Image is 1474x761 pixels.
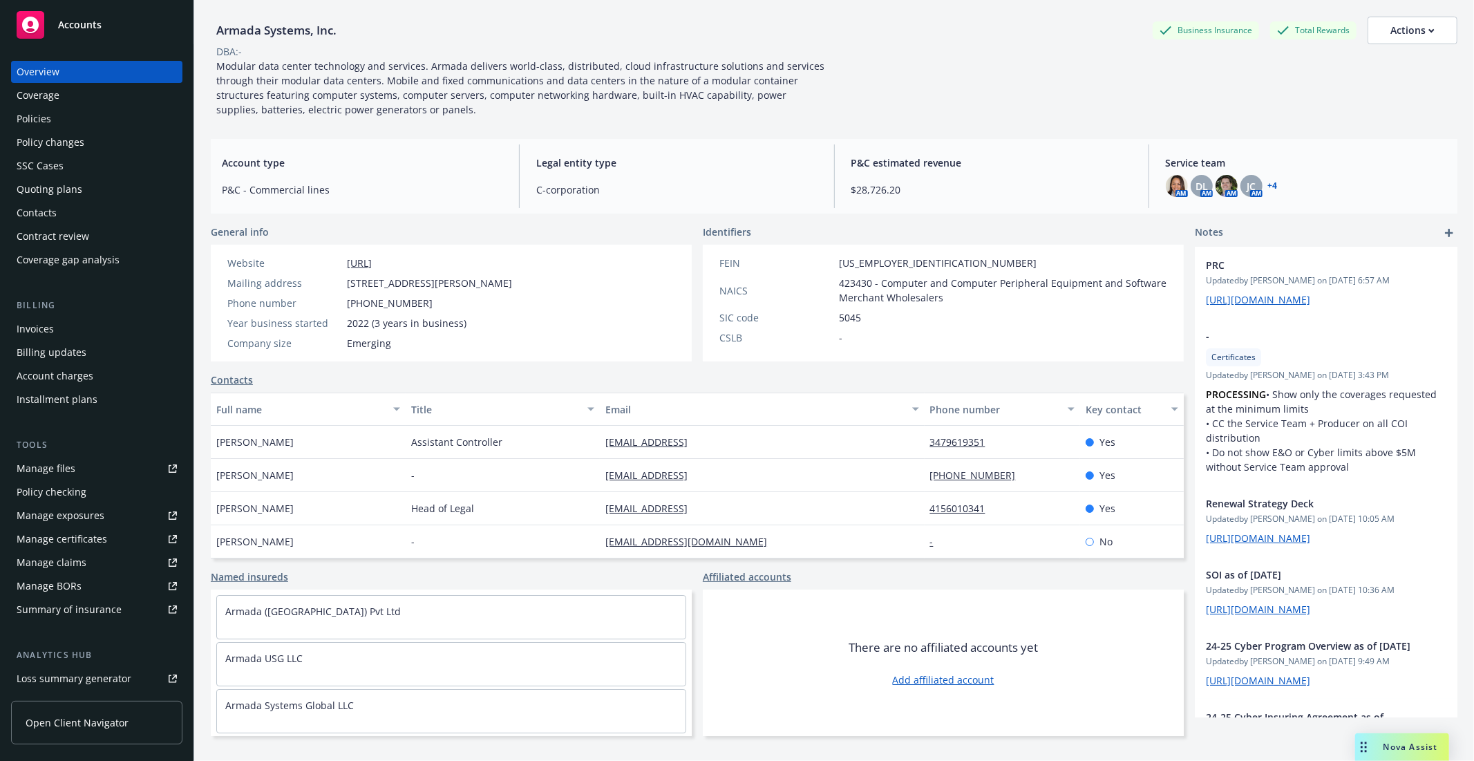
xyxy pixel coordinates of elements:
[211,225,269,239] span: General info
[11,249,182,271] a: Coverage gap analysis
[211,570,288,584] a: Named insureds
[605,435,699,449] a: [EMAIL_ADDRESS]
[17,84,59,106] div: Coverage
[17,458,75,480] div: Manage files
[600,393,924,426] button: Email
[1206,513,1446,525] span: Updated by [PERSON_NAME] on [DATE] 10:05 AM
[719,330,833,345] div: CSLB
[1206,710,1410,739] span: 24-25 Cyber Insuring Agreement as of [DATE]
[17,528,107,550] div: Manage certificates
[1206,532,1310,545] a: [URL][DOMAIN_NAME]
[1206,387,1446,474] p: • Show only the coverages requested at the minimum limits • CC the Service Team + Producer on all...
[605,535,778,548] a: [EMAIL_ADDRESS][DOMAIN_NAME]
[347,316,466,330] span: 2022 (3 years in business)
[536,156,817,170] span: Legal entity type
[227,316,341,330] div: Year business started
[216,534,294,549] span: [PERSON_NAME]
[1196,179,1208,194] span: DL
[1206,603,1310,616] a: [URL][DOMAIN_NAME]
[930,469,1027,482] a: [PHONE_NUMBER]
[411,468,415,482] span: -
[17,155,64,177] div: SSC Cases
[703,225,751,239] span: Identifiers
[347,276,512,290] span: [STREET_ADDRESS][PERSON_NAME]
[1211,351,1256,364] span: Certificates
[849,639,1038,656] span: There are no affiliated accounts yet
[605,469,699,482] a: [EMAIL_ADDRESS]
[216,402,385,417] div: Full name
[1195,628,1457,699] div: 24-25 Cyber Program Overview as of [DATE]Updatedby [PERSON_NAME] on [DATE] 9:49 AM[URL][DOMAIN_NAME]
[1153,21,1259,39] div: Business Insurance
[11,505,182,527] a: Manage exposures
[1099,534,1113,549] span: No
[17,108,51,130] div: Policies
[411,435,502,449] span: Assistant Controller
[411,402,580,417] div: Title
[11,131,182,153] a: Policy changes
[1206,496,1410,511] span: Renewal Strategy Deck
[605,502,699,515] a: [EMAIL_ADDRESS]
[225,652,303,665] a: Armada USG LLC
[216,44,242,59] div: DBA: -
[347,296,433,310] span: [PHONE_NUMBER]
[216,59,827,116] span: Modular data center technology and services. Armada delivers world-class, distributed, cloud infr...
[1216,175,1238,197] img: photo
[11,365,182,387] a: Account charges
[1268,182,1278,190] a: +4
[17,552,86,574] div: Manage claims
[222,182,502,197] span: P&C - Commercial lines
[536,182,817,197] span: C-corporation
[1441,225,1457,241] a: add
[227,296,341,310] div: Phone number
[1206,674,1310,687] a: [URL][DOMAIN_NAME]
[930,435,996,449] a: 3479619351
[17,341,86,364] div: Billing updates
[347,256,372,270] a: [URL]
[225,605,401,618] a: Armada ([GEOGRAPHIC_DATA]) Pvt Ltd
[719,310,833,325] div: SIC code
[11,6,182,44] a: Accounts
[11,84,182,106] a: Coverage
[211,393,406,426] button: Full name
[17,575,82,597] div: Manage BORs
[227,256,341,270] div: Website
[930,502,996,515] a: 4156010341
[1206,293,1310,306] a: [URL][DOMAIN_NAME]
[11,225,182,247] a: Contract review
[17,505,104,527] div: Manage exposures
[11,202,182,224] a: Contacts
[17,178,82,200] div: Quoting plans
[1206,584,1446,596] span: Updated by [PERSON_NAME] on [DATE] 10:36 AM
[11,528,182,550] a: Manage certificates
[11,599,182,621] a: Summary of insurance
[930,402,1059,417] div: Phone number
[1080,393,1184,426] button: Key contact
[1206,655,1446,668] span: Updated by [PERSON_NAME] on [DATE] 9:49 AM
[839,310,861,325] span: 5045
[11,155,182,177] a: SSC Cases
[851,156,1132,170] span: P&C estimated revenue
[225,699,354,712] a: Armada Systems Global LLC
[17,131,84,153] div: Policy changes
[411,534,415,549] span: -
[1099,501,1115,516] span: Yes
[1086,402,1163,417] div: Key contact
[1166,175,1188,197] img: photo
[1206,329,1410,344] span: -
[1355,733,1372,761] div: Drag to move
[1368,17,1457,44] button: Actions
[17,365,93,387] div: Account charges
[411,501,474,516] span: Head of Legal
[406,393,601,426] button: Title
[719,283,833,298] div: NAICS
[1195,485,1457,556] div: Renewal Strategy DeckUpdatedby [PERSON_NAME] on [DATE] 10:05 AM[URL][DOMAIN_NAME]
[839,256,1037,270] span: [US_EMPLOYER_IDENTIFICATION_NUMBER]
[17,318,54,340] div: Invoices
[17,61,59,83] div: Overview
[1206,567,1410,582] span: SOI as of [DATE]
[11,481,182,503] a: Policy checking
[1390,17,1435,44] div: Actions
[1247,179,1256,194] span: JC
[11,575,182,597] a: Manage BORs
